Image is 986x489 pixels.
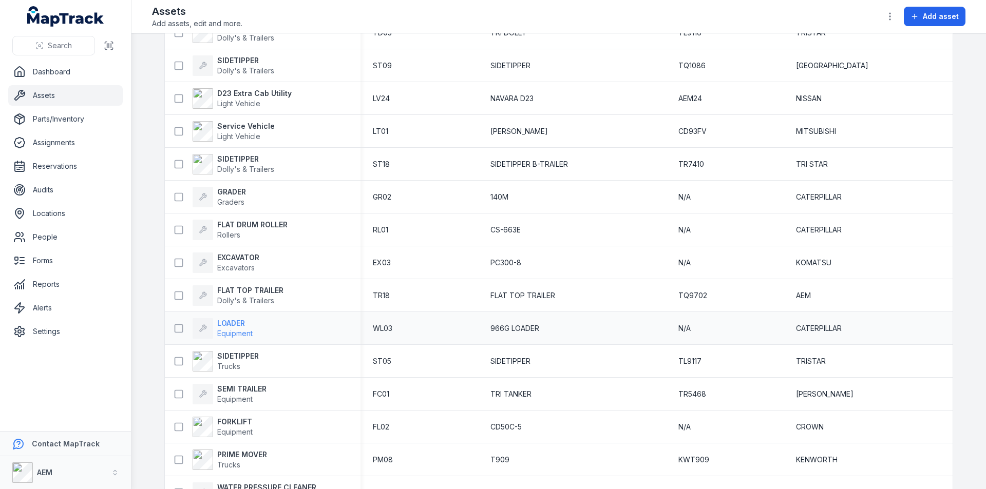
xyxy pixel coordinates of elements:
a: SIDETIPPERTrucks [193,351,259,371]
span: CD93FV [678,126,707,136]
span: SIDETIPPER [490,61,530,71]
strong: EXCAVATOR [217,252,259,263]
strong: D23 Extra Cab Utility [217,88,292,99]
span: CATERPILLAR [796,225,842,235]
span: CD50C-5 [490,422,522,432]
a: Reservations [8,156,123,177]
span: CS-663E [490,225,521,235]
span: Dolly's & Trailers [217,33,274,42]
span: CATERPILLAR [796,323,842,334]
a: Reports [8,274,123,295]
span: Trucks [217,362,240,370]
span: [GEOGRAPHIC_DATA] [796,61,868,71]
a: Locations [8,203,123,224]
span: T909 [490,455,509,465]
span: AEM24 [678,93,702,104]
a: FLAT DRUM ROLLERRollers [193,220,288,240]
strong: Contact MapTrack [32,439,100,448]
a: Alerts [8,298,123,318]
span: SIDETIPPER [490,356,530,366]
span: CROWN [796,422,824,432]
span: Dolly's & Trailers [217,296,274,305]
span: MITSUBISHI [796,126,836,136]
span: Equipment [217,329,253,338]
span: TQ9702 [678,290,707,301]
span: Dolly's & Trailers [217,165,274,173]
a: SEMI TRAILEREquipment [193,384,267,404]
span: KOMATSU [796,258,831,268]
a: EXCAVATORExcavators [193,252,259,273]
a: Parts/Inventory [8,109,123,129]
span: PM08 [373,455,393,465]
span: LV24 [373,93,390,104]
span: ST05 [373,356,391,366]
strong: LOADER [217,318,253,328]
strong: FLAT DRUM ROLLER [217,220,288,230]
span: Search [48,41,72,51]
a: MapTrack [27,6,104,27]
a: Assignments [8,132,123,153]
span: TRI TANKER [490,389,532,399]
span: ST18 [373,159,390,169]
span: Light Vehicle [217,132,260,141]
span: TQ1086 [678,61,706,71]
button: Add asset [904,7,965,26]
strong: SEMI TRAILER [217,384,267,394]
a: People [8,227,123,247]
a: GRADERGraders [193,187,246,207]
strong: Service Vehicle [217,121,275,131]
span: EX03 [373,258,391,268]
span: N/A [678,192,691,202]
span: KENWORTH [796,455,838,465]
strong: AEM [37,468,52,477]
span: NAVARA D23 [490,93,534,104]
a: Settings [8,321,123,342]
strong: SIDETIPPER [217,154,274,164]
strong: PRIME MOVER [217,449,267,460]
strong: SIDETIPPER [217,351,259,361]
a: SIDETIPPERDolly's & Trailers [193,55,274,76]
span: FLAT TOP TRAILER [490,290,555,301]
span: [PERSON_NAME] [490,126,548,136]
strong: GRADER [217,187,246,197]
span: [PERSON_NAME] [796,389,854,399]
span: Add assets, edit and more. [152,18,242,29]
span: Trucks [217,460,240,469]
span: 966G LOADER [490,323,539,334]
span: Light Vehicle [217,99,260,108]
span: TR18 [373,290,390,301]
span: WL03 [373,323,392,334]
span: TL9117 [678,356,701,366]
span: Graders [217,198,244,206]
span: Equipment [217,427,253,436]
a: SIDETIPPERDolly's & Trailers [193,154,274,174]
span: Equipment [217,395,253,403]
span: 140M [490,192,508,202]
span: NISSAN [796,93,822,104]
span: TRISTAR [796,356,826,366]
a: FORKLIFTEquipment [193,417,253,437]
span: ST09 [373,61,392,71]
a: LOADEREquipment [193,318,253,339]
a: D23 Extra Cab UtilityLight Vehicle [193,88,292,109]
a: Dashboard [8,62,123,82]
strong: SIDETIPPER [217,55,274,66]
a: FLAT TOP TRAILERDolly's & Trailers [193,285,283,306]
span: Rollers [217,230,240,239]
span: FL02 [373,422,389,432]
span: PC300-8 [490,258,521,268]
a: Assets [8,85,123,106]
span: TRI STAR [796,159,828,169]
strong: FORKLIFT [217,417,253,427]
span: Dolly's & Trailers [217,66,274,75]
span: CATERPILLAR [796,192,842,202]
strong: FLAT TOP TRAILER [217,285,283,296]
span: RL01 [373,225,388,235]
a: Forms [8,250,123,271]
span: N/A [678,323,691,334]
span: LT01 [373,126,388,136]
span: N/A [678,422,691,432]
span: KWT909 [678,455,709,465]
a: Service VehicleLight Vehicle [193,121,275,142]
span: SIDETIPPER B-TRAILER [490,159,568,169]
